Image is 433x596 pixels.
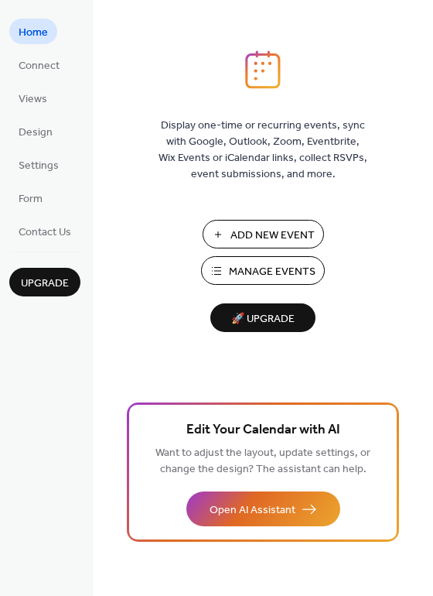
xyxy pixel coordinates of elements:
[230,228,315,244] span: Add New Event
[159,118,367,183] span: Display one-time or recurring events, sync with Google, Outlook, Zoom, Eventbrite, Wix Events or ...
[9,85,56,111] a: Views
[9,52,69,77] a: Connect
[245,50,281,89] img: logo_icon.svg
[229,264,315,280] span: Manage Events
[19,224,71,241] span: Contact Us
[186,492,340,526] button: Open AI Assistant
[210,303,315,332] button: 🚀 Upgrade
[203,220,324,248] button: Add New Event
[9,185,52,211] a: Form
[19,58,60,74] span: Connect
[19,91,47,108] span: Views
[210,502,295,519] span: Open AI Assistant
[19,125,53,141] span: Design
[155,443,370,480] span: Want to adjust the layout, update settings, or change the design? The assistant can help.
[220,309,306,330] span: 🚀 Upgrade
[9,268,80,296] button: Upgrade
[186,420,340,441] span: Edit Your Calendar with AI
[9,218,80,244] a: Contact Us
[21,276,69,292] span: Upgrade
[9,19,57,44] a: Home
[9,118,62,144] a: Design
[19,158,59,174] span: Settings
[9,152,68,177] a: Settings
[19,191,43,207] span: Form
[19,25,48,41] span: Home
[201,256,325,285] button: Manage Events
